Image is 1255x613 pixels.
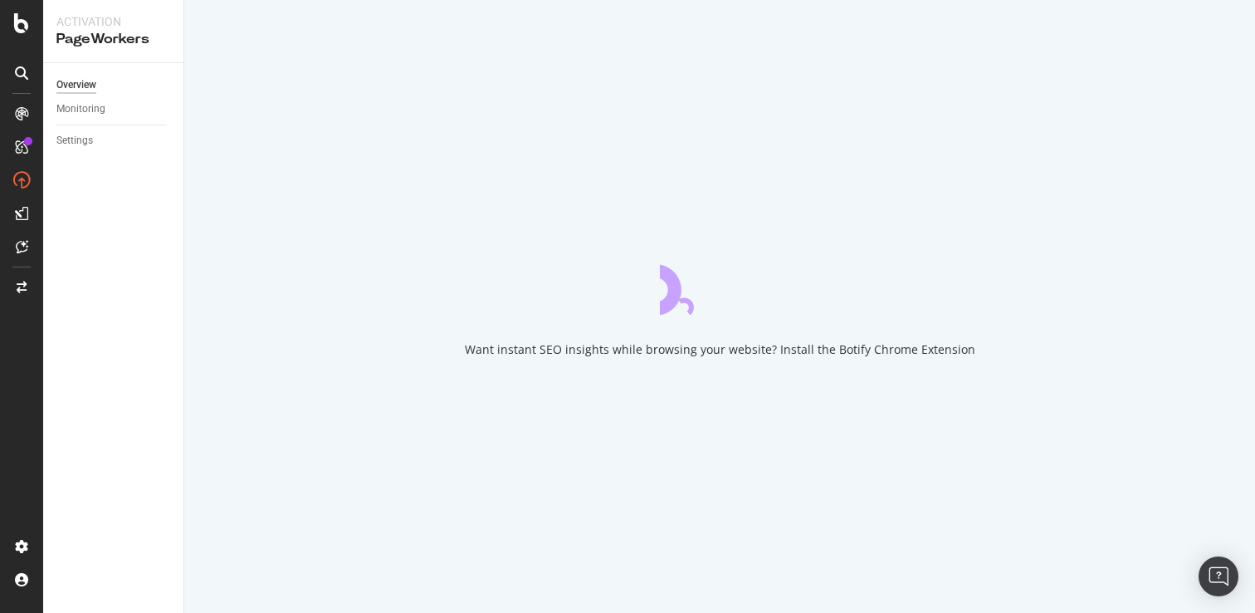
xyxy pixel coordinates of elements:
div: Open Intercom Messenger [1199,557,1238,596]
div: animation [660,255,779,315]
a: Overview [56,76,172,94]
div: Settings [56,132,93,150]
a: Monitoring [56,101,172,118]
div: Want instant SEO insights while browsing your website? Install the Botify Chrome Extension [465,341,975,358]
div: Activation [56,13,170,30]
div: Monitoring [56,101,105,118]
div: Overview [56,76,96,94]
div: PageWorkers [56,30,170,49]
a: Settings [56,132,172,150]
